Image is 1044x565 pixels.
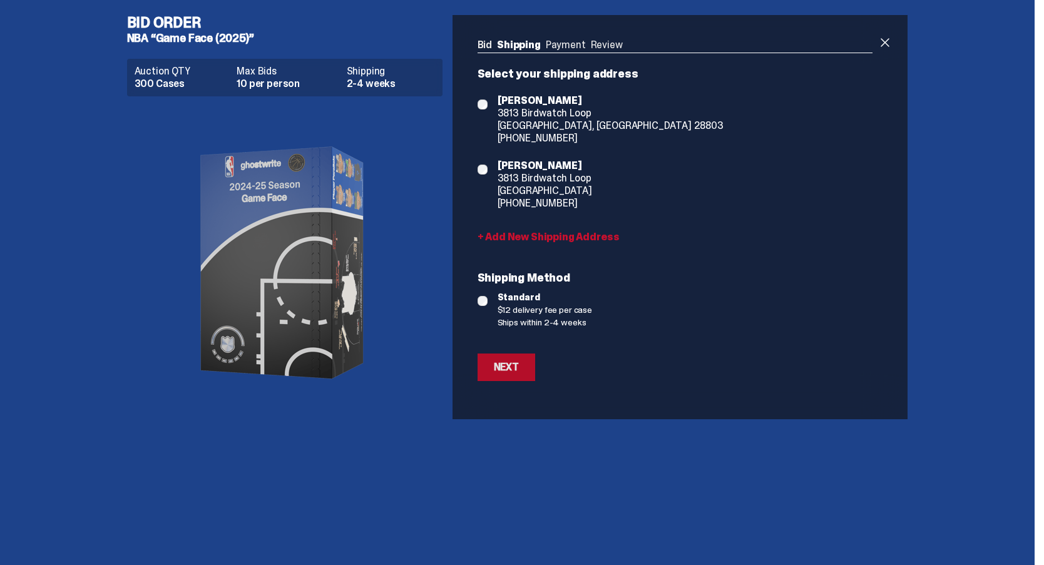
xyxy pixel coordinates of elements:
[498,172,592,185] span: 3813 Birdwatch Loop
[478,38,493,51] a: Bid
[494,362,519,372] div: Next
[478,272,873,283] p: Shipping Method
[347,79,435,89] dd: 2-4 weeks
[498,132,724,145] span: [PHONE_NUMBER]
[478,232,873,242] a: + Add New Shipping Address
[498,291,873,303] span: Standard
[498,107,724,120] span: 3813 Birdwatch Loop
[498,160,592,172] span: [PERSON_NAME]
[498,197,592,210] span: [PHONE_NUMBER]
[237,66,339,76] dt: Max Bids
[498,94,724,107] span: [PERSON_NAME]
[237,79,339,89] dd: 10 per person
[135,79,230,89] dd: 300 Cases
[347,66,435,76] dt: Shipping
[160,106,410,419] img: product image
[498,316,873,328] span: Ships within 2-4 weeks
[497,38,541,51] a: Shipping
[135,66,230,76] dt: Auction QTY
[498,185,592,197] span: [GEOGRAPHIC_DATA]
[498,120,724,132] span: [GEOGRAPHIC_DATA], [GEOGRAPHIC_DATA] 28803
[546,38,586,51] a: Payment
[478,68,873,79] p: Select your shipping address
[498,303,873,316] span: $12 delivery fee per case
[127,15,453,30] h4: Bid Order
[127,33,453,44] h5: NBA “Game Face (2025)”
[478,354,535,381] button: Next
